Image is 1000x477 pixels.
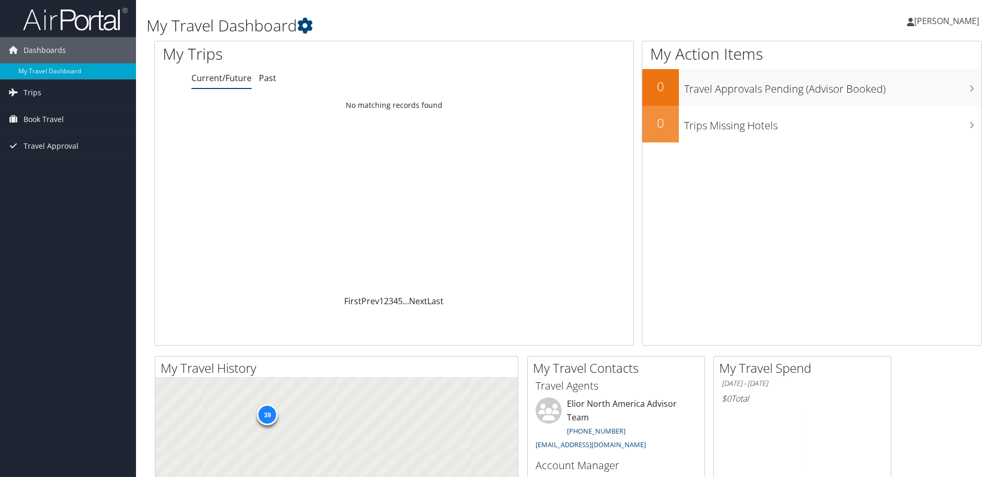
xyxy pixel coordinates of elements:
h1: My Travel Dashboard [146,15,709,37]
h3: Travel Agents [536,379,697,393]
a: 3 [389,295,393,307]
a: Prev [361,295,379,307]
a: [PERSON_NAME] [907,5,990,37]
td: No matching records found [155,96,633,115]
a: Current/Future [191,72,252,84]
h2: My Travel Contacts [533,359,704,377]
a: 1 [379,295,384,307]
a: [PHONE_NUMBER] [567,426,626,436]
h6: [DATE] - [DATE] [722,379,883,389]
a: Last [427,295,444,307]
a: [EMAIL_ADDRESS][DOMAIN_NAME] [536,440,646,449]
a: Past [259,72,276,84]
h1: My Action Items [642,43,981,65]
a: 0Trips Missing Hotels [642,106,981,142]
h2: My Travel Spend [719,359,891,377]
span: Dashboards [24,37,66,63]
a: 0Travel Approvals Pending (Advisor Booked) [642,69,981,106]
a: First [344,295,361,307]
span: Trips [24,80,41,106]
span: [PERSON_NAME] [914,15,979,27]
a: Next [409,295,427,307]
span: Book Travel [24,106,64,132]
h2: 0 [642,114,679,132]
a: 2 [384,295,389,307]
span: Travel Approval [24,133,78,159]
h3: Account Manager [536,458,697,473]
li: Elior North America Advisor Team [530,397,702,453]
a: 5 [398,295,403,307]
h6: Total [722,393,883,404]
div: 39 [257,404,278,425]
h1: My Trips [163,43,426,65]
a: 4 [393,295,398,307]
span: $0 [722,393,731,404]
h2: My Travel History [161,359,518,377]
h3: Travel Approvals Pending (Advisor Booked) [684,76,981,96]
span: … [403,295,409,307]
h2: 0 [642,77,679,95]
img: airportal-logo.png [23,7,128,31]
h3: Trips Missing Hotels [684,113,981,133]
